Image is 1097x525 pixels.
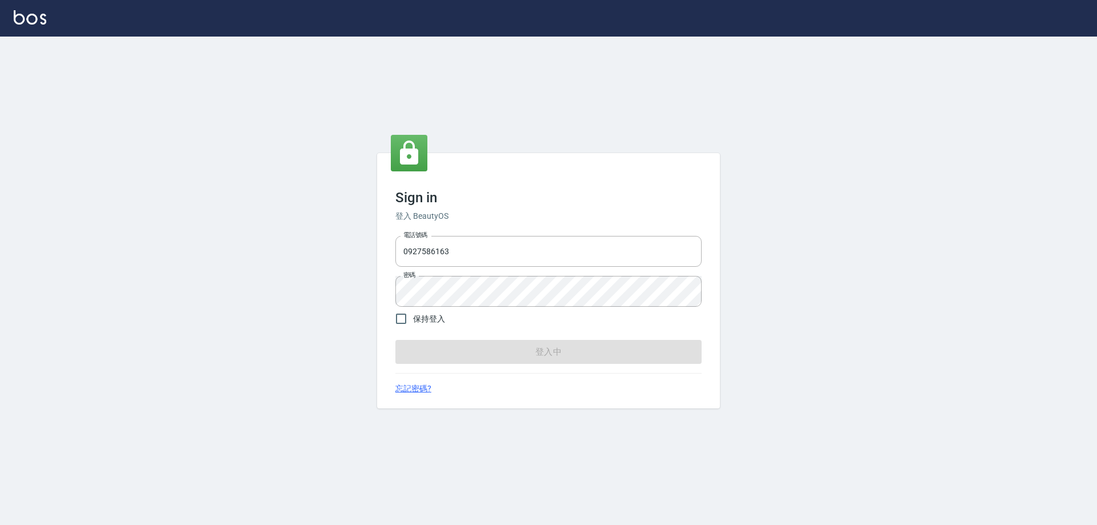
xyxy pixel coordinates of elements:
h3: Sign in [395,190,702,206]
span: 保持登入 [413,313,445,325]
h6: 登入 BeautyOS [395,210,702,222]
label: 電話號碼 [403,231,427,239]
label: 密碼 [403,271,415,279]
a: 忘記密碼? [395,383,431,395]
img: Logo [14,10,46,25]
